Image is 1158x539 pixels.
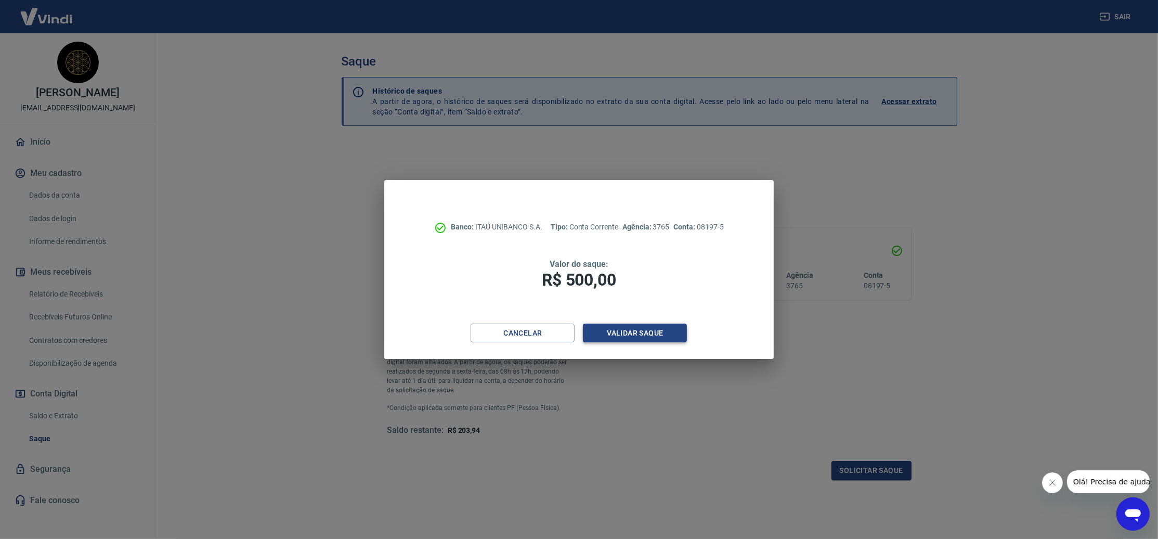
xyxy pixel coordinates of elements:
p: ITAÚ UNIBANCO S.A. [451,222,542,233]
span: Tipo: [551,223,569,231]
iframe: Fechar mensagem [1042,472,1063,493]
span: Conta: [673,223,697,231]
p: Conta Corrente [551,222,618,233]
span: R$ 500,00 [542,270,616,290]
iframe: Mensagem da empresa [1067,470,1150,493]
p: 3765 [622,222,669,233]
button: Cancelar [471,324,575,343]
span: Olá! Precisa de ajuda? [6,7,87,16]
span: Valor do saque: [550,259,608,269]
button: Validar saque [583,324,687,343]
span: Banco: [451,223,475,231]
p: 08197-5 [673,222,723,233]
iframe: Botão para abrir a janela de mensagens [1116,497,1150,531]
span: Agência: [622,223,653,231]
